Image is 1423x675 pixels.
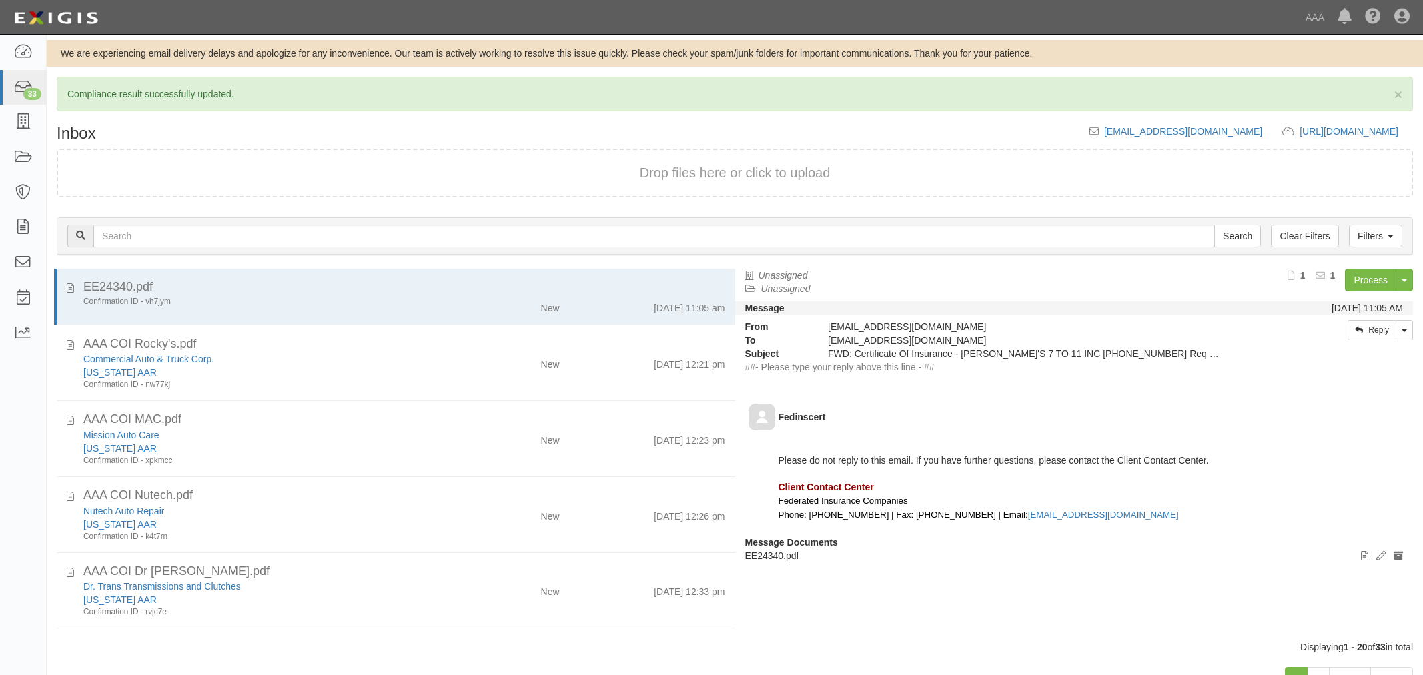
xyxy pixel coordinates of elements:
a: Nutech Auto Repair [83,506,164,516]
div: Confirmation ID - k4t7rn [83,531,449,542]
div: New [541,352,560,371]
a: Clear Filters [1271,225,1338,247]
b: 33 [1375,642,1386,652]
input: Search [1214,225,1261,247]
a: Dr. Trans Transmissions and Clutches [83,581,241,592]
div: AAA COI Dr Trans.pdf [83,563,725,580]
strong: From [735,320,819,333]
div: Cert Request.pdf [83,638,725,656]
div: [DATE] 12:26 pm [654,504,725,523]
b: 1 - 20 [1344,642,1368,652]
a: [EMAIL_ADDRESS][DOMAIN_NAME] [1028,510,1179,520]
div: Confirmation ID - nw77kj [83,379,449,390]
div: Dr. Trans Transmissions and Clutches [83,580,449,593]
div: inbox@ace.complianz.com [818,333,1234,347]
a: [US_STATE] AAR [83,367,157,378]
button: Drop files here or click to upload [640,163,831,183]
p: EE24340.pdf [745,549,1404,562]
div: New [541,428,560,447]
strong: To [735,333,819,347]
div: New [541,504,560,523]
a: Mission Auto Care [83,430,159,440]
b: Fedinscert [779,412,826,422]
a: [EMAIL_ADDRESS][DOMAIN_NAME] [1104,126,1262,137]
div: California AAR [83,442,449,455]
div: [EMAIL_ADDRESS][DOMAIN_NAME] [818,320,1234,333]
div: EE24340.pdf [83,279,725,296]
h1: Inbox [57,125,96,142]
div: We are experiencing email delivery delays and apologize for any inconvenience. Our team is active... [47,47,1423,60]
i: Help Center - Complianz [1365,9,1381,25]
a: [US_STATE] AAR [83,519,157,530]
div: Confirmation ID - xpkmcc [83,455,449,466]
input: Search [93,225,1215,247]
div: California AAR [83,593,449,606]
span: Phone: [PHONE_NUMBER] | Fax: [PHONE_NUMBER] | Email: [779,510,1179,520]
a: Commercial Auto & Truck Corp. [83,354,214,364]
div: Displaying of in total [47,640,1423,654]
span: Federated Insurance Companies [779,496,908,506]
div: Confirmation ID - rvjc7e [83,606,449,618]
b: 1 [1330,270,1336,281]
a: Reply [1348,320,1396,340]
a: Process [1345,269,1396,291]
div: [DATE] 11:05 am [654,296,725,315]
a: Unassigned [759,270,808,281]
div: New [541,580,560,598]
div: California AAR [83,366,449,379]
span: × [1394,87,1402,102]
a: Federated Insurance Companies [779,495,908,506]
div: California AAR [83,518,449,531]
div: 33 [23,88,41,100]
img: logo-5460c22ac91f19d4615b14bd174203de0afe785f0fc80cf4dbbc73dc1793850b.png [10,6,102,30]
a: [US_STATE] AAR [83,443,157,454]
i: Edit document [1376,552,1386,561]
div: AAA COI Nutech.pdf [83,487,725,504]
strong: Subject [735,347,819,360]
span: Client Contact Center [779,482,874,492]
strong: Message Documents [745,537,838,548]
div: Confirmation ID - vh7jym [83,296,449,307]
div: Mission Auto Care [83,428,449,442]
div: [DATE] 12:21 pm [654,352,725,371]
strong: Message [745,303,785,313]
span: ##- Please type your reply above this line - ## [745,362,935,372]
i: View [1361,552,1368,561]
div: [DATE] 11:05 AM [1332,301,1403,315]
p: Compliance result successfully updated. [67,87,1402,101]
a: Unassigned [761,283,811,294]
div: FWD: Certificate Of Insurance - RICKY'S 7 TO 11 INC 227-049-4 Req 39~2025-08-14 09:27:07.0~00001 [818,347,1234,360]
a: Filters [1349,225,1402,247]
div: New [541,296,560,315]
div: Nutech Auto Repair [83,504,449,518]
div: AAA COI Rocky's.pdf [83,335,725,353]
button: Close [1394,87,1402,101]
a: [URL][DOMAIN_NAME] [1300,126,1413,137]
div: AAA COI MAC.pdf [83,411,725,428]
div: Commercial Auto & Truck Corp. [83,352,449,366]
b: 1 [1300,270,1306,281]
a: [US_STATE] AAR [83,594,157,605]
img: default-avatar-80.png [749,404,775,430]
div: [DATE] 12:23 pm [654,428,725,447]
div: [DATE] 12:33 pm [654,580,725,598]
i: Archive document [1394,552,1403,561]
a: AAA [1299,4,1331,31]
